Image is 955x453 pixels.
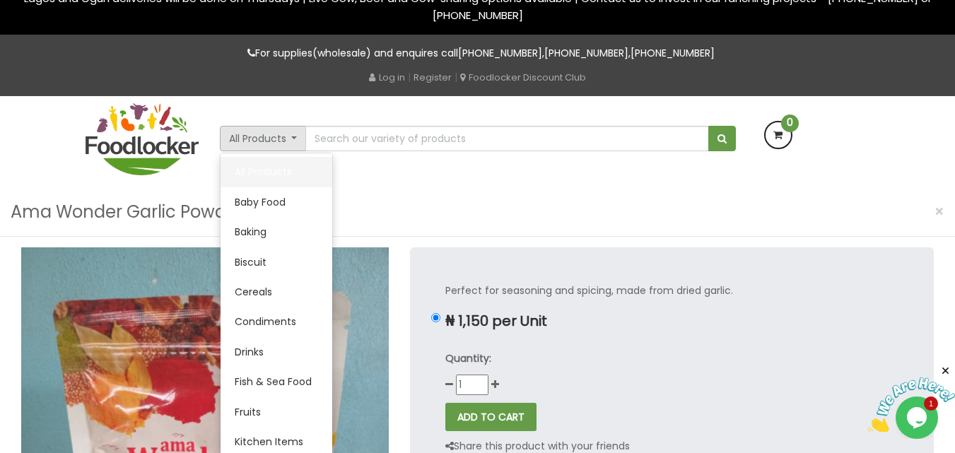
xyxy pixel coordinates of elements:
h3: Ama Wonder Garlic Powder [11,199,243,225]
a: All Products [221,157,332,187]
button: All Products [220,126,307,151]
a: Cereals [221,277,332,307]
img: FoodLocker [86,103,199,175]
a: Log in [369,71,405,84]
a: [PHONE_NUMBER] [631,46,715,60]
p: For supplies(wholesale) and enquires call , , [86,45,870,61]
a: Baking [221,217,332,247]
button: Close [927,197,951,226]
a: Fish & Sea Food [221,367,332,396]
span: × [935,201,944,222]
a: [PHONE_NUMBER] [458,46,542,60]
iframe: chat widget [867,365,955,432]
span: | [408,70,411,84]
a: [PHONE_NUMBER] [544,46,628,60]
p: ₦ 1,150 per Unit [445,313,898,329]
button: ADD TO CART [445,403,537,431]
a: Condiments [221,307,332,336]
strong: Quantity: [445,351,491,365]
span: 0 [781,114,799,132]
input: Search our variety of products [305,126,708,151]
a: Drinks [221,337,332,367]
input: ₦ 1,150 per Unit [431,313,440,322]
p: Perfect for seasoning and spicing, made from dried garlic. [445,283,898,299]
a: Baby Food [221,187,332,217]
span: | [455,70,457,84]
a: Biscuit [221,247,332,277]
a: Foodlocker Discount Club [460,71,586,84]
a: Fruits [221,397,332,427]
a: Register [414,71,452,84]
